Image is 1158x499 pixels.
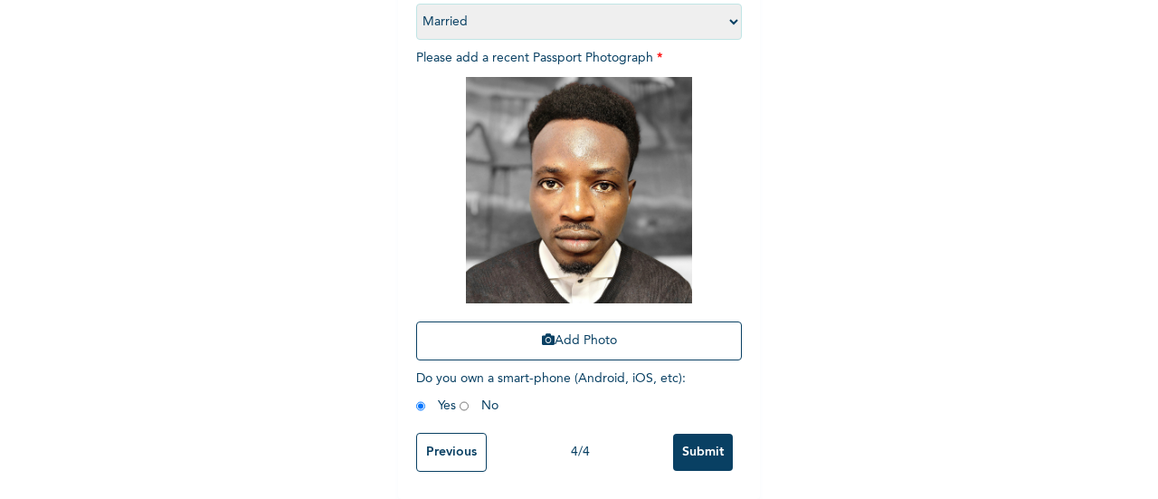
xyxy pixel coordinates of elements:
[487,443,673,462] div: 4 / 4
[416,52,742,369] span: Please add a recent Passport Photograph
[466,77,692,303] img: Crop
[416,433,487,472] input: Previous
[416,372,686,412] span: Do you own a smart-phone (Android, iOS, etc) : Yes No
[673,434,733,471] input: Submit
[416,321,742,360] button: Add Photo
